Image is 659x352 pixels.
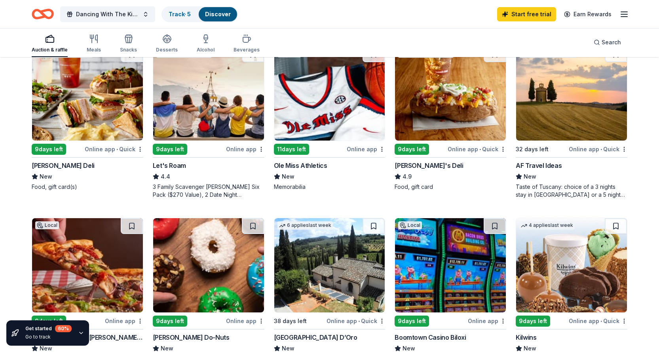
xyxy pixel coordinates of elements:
div: Online app [226,316,264,326]
button: Search [587,34,627,50]
img: Image for Villa Sogni D’Oro [274,218,385,312]
div: Taste of Tuscany: choice of a 3 nights stay in [GEOGRAPHIC_DATA] or a 5 night stay in [GEOGRAPHIC... [516,183,627,199]
img: Image for Sal & Mookie's [32,218,143,312]
a: Start free trial [497,7,556,21]
div: Beverages [234,47,260,53]
button: Snacks [120,31,137,57]
button: Track· 5Discover [161,6,238,22]
div: 9 days left [516,316,550,327]
span: New [524,172,536,181]
a: Image for Let's Roam3 applieslast week9days leftOnline appLet's Roam4.43 Family Scavenger [PERSON... [153,46,264,199]
a: Image for AF Travel Ideas13 applieslast week32 days leftOnline app•QuickAF Travel IdeasNewTaste o... [516,46,627,199]
div: 9 days left [395,144,429,155]
div: 60 % [55,325,72,332]
div: Online app Quick [448,144,506,154]
div: Local [35,221,59,229]
span: • [116,146,118,152]
a: Earn Rewards [559,7,616,21]
div: 4 applies last week [519,221,575,230]
div: Boomtown Casino Biloxi [395,333,466,342]
span: • [600,318,602,324]
div: Online app [226,144,264,154]
div: 9 days left [32,144,66,155]
img: Image for McAlister's Deli [32,46,143,141]
div: Online app [347,144,385,154]
div: 32 days left [516,145,549,154]
div: [PERSON_NAME] Do-Nuts [153,333,230,342]
div: Meals [87,47,101,53]
div: Online app Quick [569,316,627,326]
div: 9 days left [395,316,429,327]
div: Memorabilia [274,183,386,191]
div: Online app [468,316,506,326]
span: New [40,172,52,181]
div: 6 applies last week [277,221,333,230]
div: 9 days left [153,144,187,155]
div: Alcohol [197,47,215,53]
div: AF Travel Ideas [516,161,562,170]
img: Image for Kilwins [516,218,627,312]
img: Image for Let's Roam [153,46,264,141]
div: Snacks [120,47,137,53]
div: Local [398,221,422,229]
button: Auction & raffle [32,31,68,57]
div: [PERSON_NAME]'s Deli [395,161,463,170]
img: Image for Jason's Deli [395,46,506,141]
div: 38 days left [274,316,307,326]
a: Image for Jason's Deli6 applieslast week9days leftOnline app•Quick[PERSON_NAME]'s Deli4.9Food, gi... [395,46,506,191]
button: Meals [87,31,101,57]
img: Image for AF Travel Ideas [516,46,627,141]
div: 9 days left [153,316,187,327]
span: • [600,146,602,152]
div: Food, gift card [395,183,506,191]
div: Auction & raffle [32,47,68,53]
a: Image for Ole Miss AthleticsLocal11days leftOnline appOle Miss AthleticsNewMemorabilia [274,46,386,191]
span: • [358,318,360,324]
div: Kilwins [516,333,536,342]
span: 4.9 [403,172,412,181]
button: Alcohol [197,31,215,57]
img: Image for Shipley Do-Nuts [153,218,264,312]
span: New [282,172,294,181]
div: Desserts [156,47,178,53]
a: Image for McAlister's Deli13 applieslast week9days leftOnline app•Quick[PERSON_NAME] DeliNewFood,... [32,46,143,191]
div: Go to track [25,334,72,340]
div: Let's Roam [153,161,186,170]
div: Online app Quick [85,144,143,154]
div: [GEOGRAPHIC_DATA] D’Oro [274,333,357,342]
span: Dancing With The King [76,10,139,19]
div: 11 days left [274,144,309,155]
a: Track· 5 [169,11,191,17]
img: Image for Ole Miss Athletics [274,46,385,141]
div: Food, gift card(s) [32,183,143,191]
img: Image for Boomtown Casino Biloxi [395,218,506,312]
button: Desserts [156,31,178,57]
button: Beverages [234,31,260,57]
a: Discover [205,11,231,17]
span: 4.4 [161,172,170,181]
div: Ole Miss Athletics [274,161,327,170]
span: • [479,146,481,152]
div: [PERSON_NAME] Deli [32,161,95,170]
div: 3 Family Scavenger [PERSON_NAME] Six Pack ($270 Value), 2 Date Night Scavenger [PERSON_NAME] Two ... [153,183,264,199]
a: Home [32,5,54,23]
button: Dancing With The King [60,6,155,22]
div: Online app Quick [327,316,385,326]
span: Search [602,38,621,47]
div: Get started [25,325,72,332]
div: Online app Quick [569,144,627,154]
